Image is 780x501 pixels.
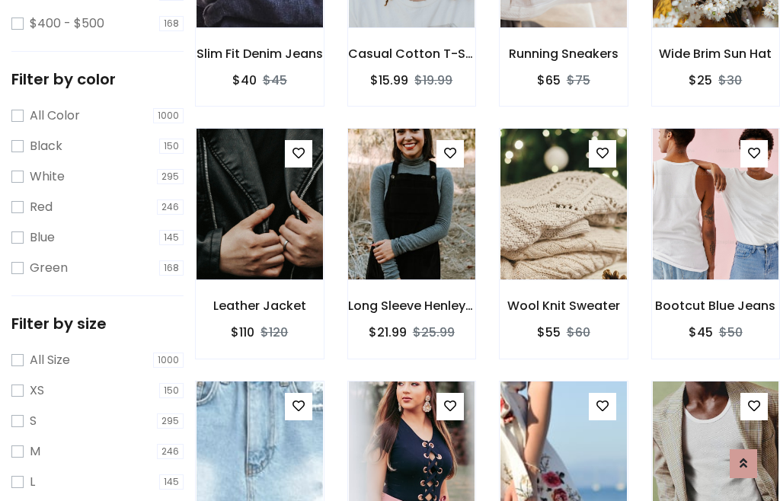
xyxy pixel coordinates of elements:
[30,14,104,33] label: $400 - $500
[157,169,184,184] span: 295
[414,72,452,89] del: $19.99
[30,473,35,491] label: L
[159,383,184,398] span: 150
[718,72,742,89] del: $30
[500,298,628,313] h6: Wool Knit Sweater
[30,228,55,247] label: Blue
[370,73,408,88] h6: $15.99
[348,46,476,61] h6: Casual Cotton T-Shirt
[30,412,37,430] label: S
[11,70,184,88] h5: Filter by color
[261,324,288,341] del: $120
[159,260,184,276] span: 168
[232,73,257,88] h6: $40
[153,108,184,123] span: 1000
[159,139,184,154] span: 150
[196,298,324,313] h6: Leather Jacket
[157,199,184,215] span: 246
[348,298,476,313] h6: Long Sleeve Henley T-Shirt
[369,325,407,340] h6: $21.99
[537,325,561,340] h6: $55
[231,325,254,340] h6: $110
[159,230,184,245] span: 145
[30,198,53,216] label: Red
[30,381,44,400] label: XS
[153,353,184,368] span: 1000
[159,474,184,490] span: 145
[30,259,68,277] label: Green
[567,324,590,341] del: $60
[719,324,743,341] del: $50
[652,46,780,61] h6: Wide Brim Sun Hat
[11,314,184,333] h5: Filter by size
[30,107,80,125] label: All Color
[689,325,713,340] h6: $45
[159,16,184,31] span: 168
[30,351,70,369] label: All Size
[30,442,40,461] label: M
[413,324,455,341] del: $25.99
[537,73,561,88] h6: $65
[157,413,184,429] span: 295
[652,298,780,313] h6: Bootcut Blue Jeans
[500,46,628,61] h6: Running Sneakers
[30,168,65,186] label: White
[30,137,62,155] label: Black
[567,72,590,89] del: $75
[157,444,184,459] span: 246
[689,73,712,88] h6: $25
[196,46,324,61] h6: Slim Fit Denim Jeans
[263,72,287,89] del: $45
